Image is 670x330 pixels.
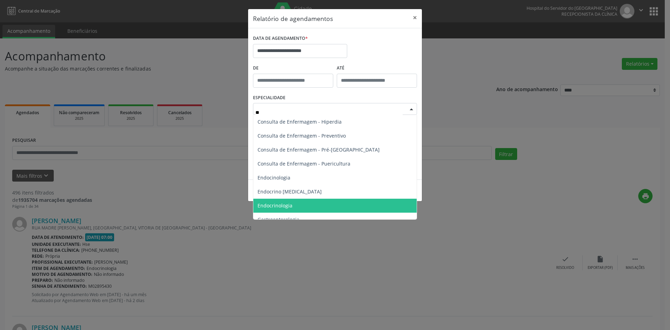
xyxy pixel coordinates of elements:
h5: Relatório de agendamentos [253,14,333,23]
span: Endocrinologia [258,202,292,209]
span: Consulta de Enfermagem - Hiperdia [258,118,342,125]
label: ESPECIALIDADE [253,93,285,103]
span: Endocrino [MEDICAL_DATA] [258,188,322,195]
span: Gastroenterologia [258,216,299,223]
button: Close [408,9,422,26]
span: Consulta de Enfermagem - Pré-[GEOGRAPHIC_DATA] [258,146,380,153]
span: Endocinologia [258,174,290,181]
label: De [253,63,333,74]
label: DATA DE AGENDAMENTO [253,33,308,44]
label: ATÉ [337,63,417,74]
span: Consulta de Enfermagem - Puericultura [258,160,350,167]
span: Consulta de Enfermagem - Preventivo [258,132,346,139]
